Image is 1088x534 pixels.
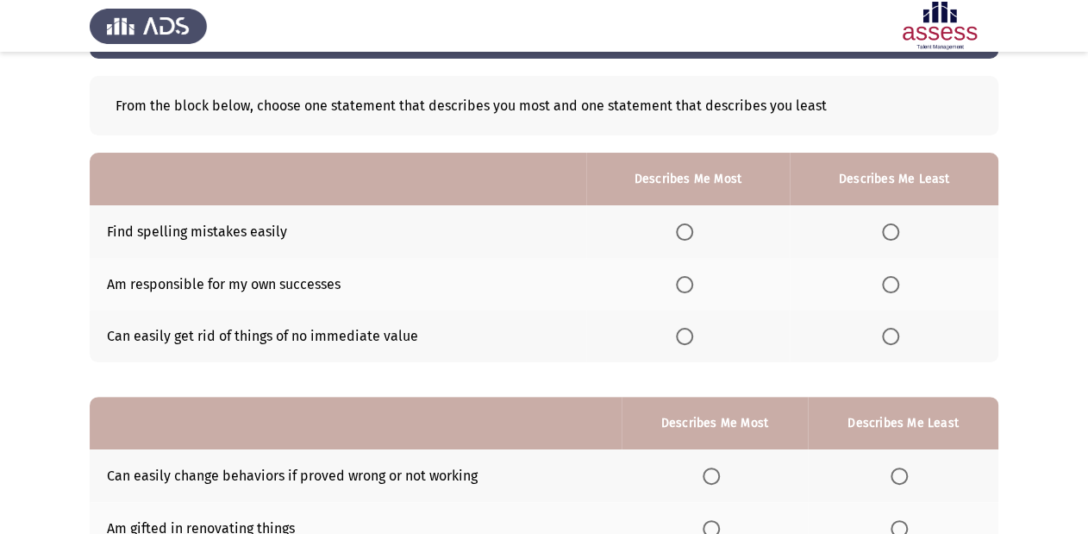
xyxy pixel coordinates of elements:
th: Describes Me Most [622,397,808,449]
td: Find spelling mistakes easily [90,205,586,258]
mat-radio-group: Select an option [882,223,906,239]
img: Assess Talent Management logo [90,2,207,50]
th: Describes Me Least [808,397,998,449]
mat-radio-group: Select an option [703,467,727,483]
mat-radio-group: Select an option [882,328,906,344]
td: Am responsible for my own successes [90,258,586,311]
mat-radio-group: Select an option [676,223,700,239]
mat-radio-group: Select an option [676,328,700,344]
mat-radio-group: Select an option [676,275,700,292]
mat-radio-group: Select an option [882,275,906,292]
td: Can easily change behaviors if proved wrong or not working [90,449,622,502]
th: Describes Me Least [790,153,998,205]
th: Describes Me Most [586,153,790,205]
div: From the block below, choose one statement that describes you most and one statement that describ... [90,76,998,135]
img: Assessment logo of OCM R1 ASSESS [881,2,998,50]
td: Can easily get rid of things of no immediate value [90,311,586,363]
mat-radio-group: Select an option [891,467,915,483]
